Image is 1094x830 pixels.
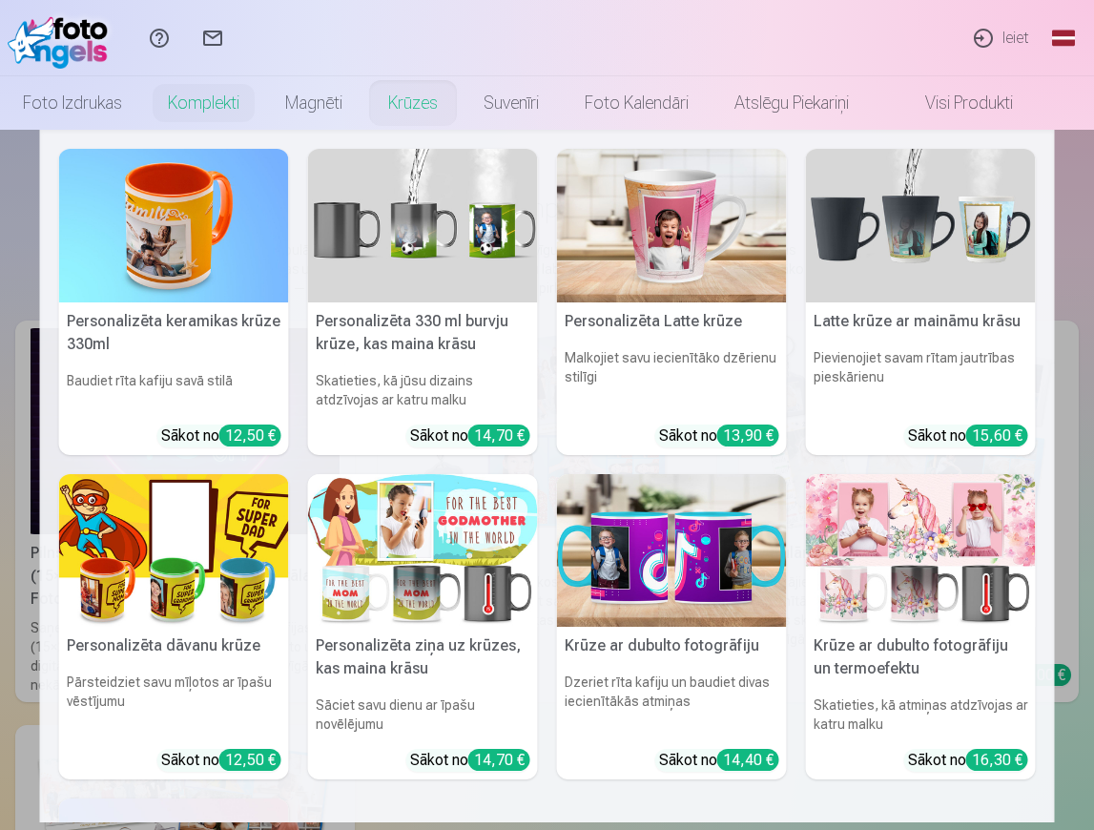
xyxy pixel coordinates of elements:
div: 14,40 € [717,749,779,771]
h6: Malkojiet savu iecienītāko dzērienu stilīgi [557,341,787,417]
div: Sākot no [659,425,779,447]
div: Sākot no [410,425,530,447]
img: Krūze ar dubulto fotogrāfiju un termoefektu [806,474,1036,628]
div: 12,50 € [219,425,281,446]
a: Magnēti [262,76,365,130]
h5: Personalizēta keramikas krūze 330ml [59,302,289,363]
div: 14,70 € [468,749,530,771]
a: Atslēgu piekariņi [712,76,872,130]
div: Sākot no [908,425,1028,447]
div: 14,70 € [468,425,530,446]
h5: Personalizēta dāvanu krūze [59,627,289,665]
img: Personalizēta dāvanu krūze [59,474,289,628]
h5: Krūze ar dubulto fotogrāfiju un termoefektu [806,627,1036,688]
h5: Latte krūze ar maināmu krāsu [806,302,1036,341]
a: Visi produkti [872,76,1036,130]
h6: Dzeriet rīta kafiju un baudiet divas iecienītākās atmiņas [557,665,787,741]
div: Sākot no [410,749,530,772]
a: Personalizēta Latte krūzePersonalizēta Latte krūzeMalkojiet savu iecienītāko dzērienu stilīgiSāko... [557,149,787,455]
h6: Skatieties, kā atmiņas atdzīvojas ar katru malku [806,688,1036,741]
img: Personalizēta ziņa uz krūzes, kas maina krāsu [308,474,538,628]
h6: Sāciet savu dienu ar īpašu novēlējumu [308,688,538,741]
img: Personalizēta Latte krūze [557,149,787,302]
h6: Pārsteidziet savu mīļotos ar īpašu vēstījumu [59,665,289,741]
div: Sākot no [161,425,281,447]
img: Personalizēta 330 ml burvju krūze, kas maina krāsu [308,149,538,302]
a: Personalizēta dāvanu krūzePersonalizēta dāvanu krūzePārsteidziet savu mīļotos ar īpašu vēstījumuS... [59,474,289,780]
a: Krūze ar dubulto fotogrāfiju un termoefektuKrūze ar dubulto fotogrāfiju un termoefektuSkatieties,... [806,474,1036,780]
h6: Skatieties, kā jūsu dizains atdzīvojas ar katru malku [308,363,538,417]
img: /fa1 [8,8,117,69]
a: Latte krūze ar maināmu krāsuLatte krūze ar maināmu krāsuPievienojiet savam rītam jautrības pieskā... [806,149,1036,455]
a: Personalizēta ziņa uz krūzes, kas maina krāsuPersonalizēta ziņa uz krūzes, kas maina krāsuSāciet ... [308,474,538,780]
img: Krūze ar dubulto fotogrāfiju [557,474,787,628]
div: 13,90 € [717,425,779,446]
h6: Baudiet rīta kafiju savā stilā [59,363,289,417]
img: Latte krūze ar maināmu krāsu [806,149,1036,302]
a: Personalizēta keramikas krūze 330mlPersonalizēta keramikas krūze 330mlBaudiet rīta kafiju savā st... [59,149,289,455]
div: 15,60 € [966,425,1028,446]
h5: Personalizēta ziņa uz krūzes, kas maina krāsu [308,627,538,688]
div: Sākot no [161,749,281,772]
h5: Personalizēta Latte krūze [557,302,787,341]
img: Personalizēta keramikas krūze 330ml [59,149,289,302]
h5: Personalizēta 330 ml burvju krūze, kas maina krāsu [308,302,538,363]
div: 12,50 € [219,749,281,771]
a: Foto kalendāri [562,76,712,130]
a: Suvenīri [461,76,562,130]
a: Krūze ar dubulto fotogrāfijuKrūze ar dubulto fotogrāfijuDzeriet rīta kafiju un baudiet divas ieci... [557,474,787,780]
div: Sākot no [659,749,779,772]
h5: Krūze ar dubulto fotogrāfiju [557,627,787,665]
a: Krūzes [365,76,461,130]
a: Personalizēta 330 ml burvju krūze, kas maina krāsuPersonalizēta 330 ml burvju krūze, kas maina kr... [308,149,538,455]
div: 16,30 € [966,749,1028,771]
h6: Pievienojiet savam rītam jautrības pieskārienu [806,341,1036,417]
div: Sākot no [908,749,1028,772]
a: Komplekti [145,76,262,130]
